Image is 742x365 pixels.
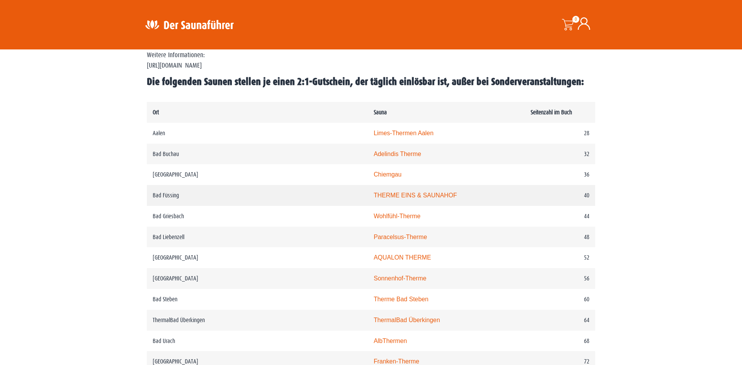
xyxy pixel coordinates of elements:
[153,109,159,115] b: Ort
[525,247,595,268] td: 52
[525,164,595,185] td: 36
[525,268,595,289] td: 56
[525,123,595,144] td: 28
[374,317,440,323] a: ThermalBad Überkingen
[147,50,595,71] p: Weitere Informationen: [URL][DOMAIN_NAME]
[525,185,595,206] td: 40
[374,109,387,115] b: Sauna
[374,338,407,344] a: AlbThermen
[374,254,431,261] a: AQUALON THERME
[525,331,595,351] td: 68
[147,123,368,144] td: Aalen
[374,234,427,240] a: Paracelsus-Therme
[572,16,579,23] span: 0
[525,310,595,331] td: 64
[147,185,368,206] td: Bad Füssing
[147,268,368,289] td: [GEOGRAPHIC_DATA]
[147,164,368,185] td: [GEOGRAPHIC_DATA]
[147,310,368,331] td: ThermalBad Überkingen
[374,192,457,199] a: THERME EINS & SAUNAHOF
[147,206,368,227] td: Bad Griesbach
[525,206,595,227] td: 44
[374,213,420,219] a: Wohlfühl-Therme
[374,130,434,136] a: Limes-Thermen Aalen
[147,247,368,268] td: [GEOGRAPHIC_DATA]
[374,171,402,178] a: Chiemgau
[147,144,368,165] td: Bad Buchau
[525,227,595,248] td: 48
[374,151,421,157] a: Adelindis Therme
[525,144,595,165] td: 32
[525,289,595,310] td: 60
[147,227,368,248] td: Bad Liebenzell
[374,296,429,302] a: Therme Bad Steben
[147,289,368,310] td: Bad Steben
[374,358,419,365] a: Franken-Therme
[147,331,368,351] td: Bad Urach
[147,76,584,87] span: Die folgenden Saunen stellen je einen 2:1-Gutschein, der täglich einlösbar ist, außer bei Sonderv...
[531,109,572,115] b: Seitenzahl im Buch
[374,275,426,282] a: Sonnenhof-Therme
